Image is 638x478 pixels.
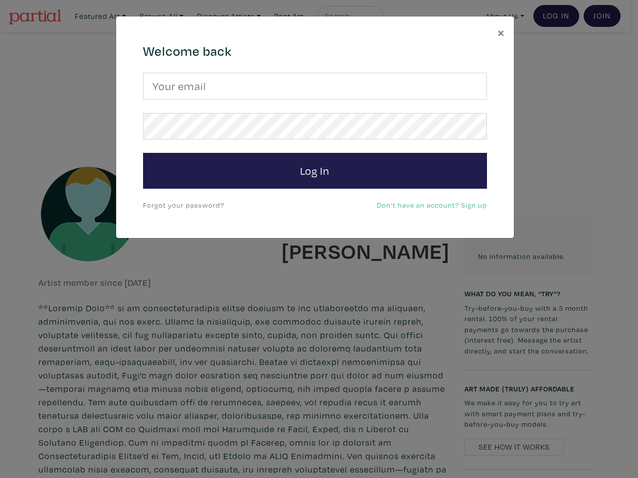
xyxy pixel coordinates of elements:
a: Forgot your password? [143,200,224,210]
h4: Welcome back [143,43,487,59]
a: Don't have an account? Sign up [377,200,487,210]
input: Your email [143,73,487,100]
button: Close [488,16,514,48]
button: Log In [143,153,487,189]
span: × [497,23,505,41]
